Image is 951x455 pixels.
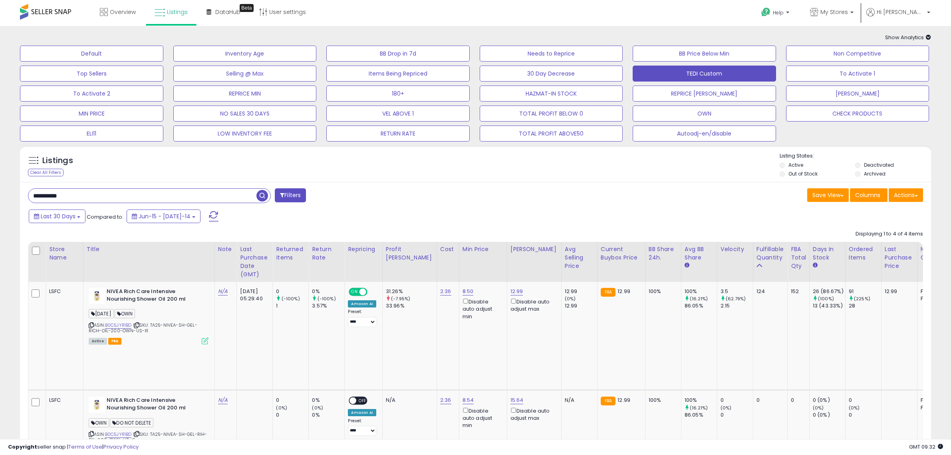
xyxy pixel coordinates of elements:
div: FBA: 0 [921,397,947,404]
button: ELI11 [20,126,163,142]
button: To Activate 2 [20,86,163,102]
div: 12.99 [885,288,911,295]
div: 0 [721,397,753,404]
div: 0 [276,397,308,404]
button: Non Competitive [786,46,929,62]
button: RETURN RATE [326,126,470,142]
b: NIVEA Rich Care Intensive Nourishing Shower Oil 200 ml [107,288,204,305]
div: Velocity [721,245,750,253]
div: Preset: [348,418,376,436]
small: (0%) [813,405,824,411]
div: 0 [791,397,803,404]
span: DataHub [215,8,240,16]
div: Avg Selling Price [565,245,594,270]
span: | SKU: TA25-NIVEA-SH-GEL-RIH-OIL-200-OWN-US-X1 [89,431,207,443]
span: 12.99 [617,287,630,295]
span: Help [773,9,784,16]
div: 91 [849,288,881,295]
button: Selling @ Max [173,66,317,82]
img: 41NMRsq+TmL._SL40_.jpg [89,288,105,304]
div: 0 [756,397,781,404]
button: HAZMAT-IN STOCK [480,86,623,102]
span: Columns [855,191,880,199]
div: Days In Stock [813,245,842,262]
div: [PERSON_NAME] [510,245,558,253]
div: Returned Items [276,245,305,262]
img: 41NMRsq+TmL._SL40_.jpg [89,397,105,413]
div: Amazon AI [348,409,376,416]
div: FBA: 0 [921,288,947,295]
button: Autoadj-en/disable [633,126,776,142]
div: 100% [685,288,717,295]
a: Privacy Policy [103,443,139,451]
i: Get Help [761,7,771,17]
span: Compared to: [87,213,123,221]
button: TOTAL PROFIT ABOVE50 [480,126,623,142]
strong: Copyright [8,443,37,451]
span: Hi [PERSON_NAME] [877,8,925,16]
div: Title [87,245,211,253]
button: 30 Day Decrease [480,66,623,82]
button: Filters [275,188,306,202]
div: Amazon AI [348,300,376,307]
a: N/A [218,287,228,295]
div: LSFC [49,397,77,404]
div: Last Purchase Date (GMT) [240,245,269,279]
a: Help [755,1,797,26]
div: Fulfillable Quantity [756,245,784,262]
a: B0C5JYR1BD [105,431,132,438]
small: (0%) [721,405,732,411]
div: 1 [276,302,308,309]
small: (0%) [849,405,860,411]
div: 3.5 [721,288,753,295]
div: 124 [756,288,781,295]
span: OWN [89,418,109,427]
div: FBM: 0 [921,295,947,302]
a: N/A [218,396,228,404]
span: OFF [357,397,369,404]
div: 28 [849,302,881,309]
button: BB Drop in 7d [326,46,470,62]
div: ASIN: [89,288,208,343]
div: Disable auto adjust min [463,406,501,429]
button: Last 30 Days [29,210,85,223]
div: 0 (0%) [813,411,845,419]
div: Disable auto adjust max [510,297,555,313]
small: FBA [601,397,615,405]
div: Min Price [463,245,504,253]
a: 15.64 [510,396,524,404]
div: 0 [849,397,881,404]
div: 86.05% [685,411,717,419]
button: BB Price Below Min [633,46,776,62]
label: Deactivated [864,162,894,168]
h5: Listings [42,155,73,166]
div: Clear All Filters [28,169,64,176]
a: 8.54 [463,396,474,404]
small: (0%) [312,405,323,411]
button: Jun-15 - [DATE]-14 [127,210,201,223]
small: (0%) [276,405,287,411]
button: [PERSON_NAME] [786,86,929,102]
div: Avg BB Share [685,245,714,262]
div: 0% [312,397,344,404]
a: B0C5JYR1BD [105,322,132,329]
p: Listing States: [780,152,931,160]
div: Repricing [348,245,379,253]
small: (62.79%) [726,295,746,302]
small: (100%) [818,295,834,302]
div: 100% [685,397,717,404]
button: Needs to Reprice [480,46,623,62]
span: Listings [167,8,188,16]
button: Default [20,46,163,62]
button: 180+ [326,86,470,102]
span: Jun-15 - [DATE]-14 [139,212,191,220]
span: Last 30 Days [41,212,75,220]
button: OWN [633,106,776,122]
button: Save View [807,188,849,202]
div: Tooltip anchor [240,4,254,12]
button: Inventory Age [173,46,317,62]
a: 2.36 [440,396,451,404]
button: NO SALES 30 DAYS [173,106,317,122]
span: Overview [110,8,136,16]
div: 31.26% [386,288,437,295]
